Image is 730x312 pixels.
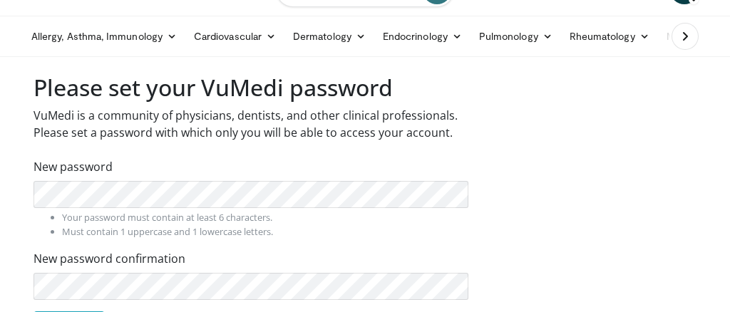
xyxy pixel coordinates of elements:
a: Rheumatology [561,22,658,51]
h2: Please set your VuMedi password [34,74,468,101]
label: New password confirmation [34,250,185,267]
a: Dermatology [284,22,374,51]
a: Endocrinology [374,22,471,51]
a: Pulmonology [471,22,561,51]
label: New password [34,158,113,175]
a: Cardiovascular [185,22,284,51]
p: VuMedi is a community of physicians, dentists, and other clinical professionals. Please set a pas... [34,107,468,141]
a: Allergy, Asthma, Immunology [23,22,185,51]
li: Your password must contain at least 6 characters. [62,211,468,224]
li: Must contain 1 uppercase and 1 lowercase letters. [62,225,468,239]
